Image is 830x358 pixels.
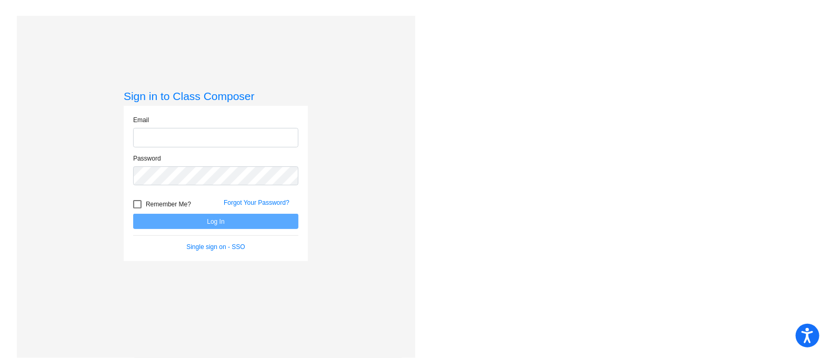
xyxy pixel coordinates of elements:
button: Log In [133,214,298,229]
h3: Sign in to Class Composer [124,89,308,103]
span: Remember Me? [146,198,191,211]
label: Email [133,115,149,125]
a: Single sign on - SSO [186,243,245,251]
label: Password [133,154,161,163]
a: Forgot Your Password? [224,199,289,206]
